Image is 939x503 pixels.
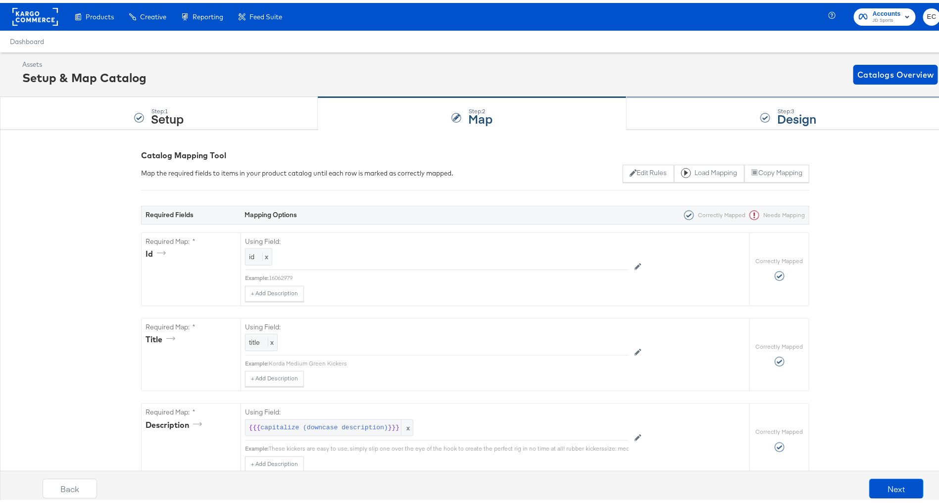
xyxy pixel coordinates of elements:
label: Using Field: [245,405,629,414]
span: JD Sports [873,14,901,22]
button: Edit Rules [623,162,674,180]
div: Correctly Mapped [680,207,745,217]
div: Step: 3 [778,105,817,112]
a: Dashboard [10,35,44,43]
label: Required Map: * [146,320,237,329]
button: Copy Mapping [744,162,809,180]
strong: Setup [151,107,184,124]
span: Catalogs Overview [857,65,934,79]
div: id [146,245,169,257]
div: Step: 2 [469,105,493,112]
span: }}} [388,420,399,430]
label: Required Map: * [146,234,237,243]
button: + Add Description [245,454,304,469]
strong: Required Fields [146,207,194,216]
div: Setup & Map Catalog [22,66,147,83]
div: title [146,331,179,342]
button: + Add Description [245,368,304,384]
div: Step: 1 [151,105,184,112]
span: Reporting [193,10,223,18]
button: Back [43,476,97,496]
span: Accounts [873,6,901,16]
span: x [401,417,413,433]
span: {{{ [249,420,260,430]
span: title [249,335,260,344]
span: x [262,249,268,258]
span: capitalize (downcase description) [260,420,388,430]
span: x [268,335,274,344]
div: Korda Medium Green Kickers [269,357,629,365]
span: Feed Suite [249,10,282,18]
button: + Add Description [245,283,304,299]
label: Correctly Mapped [756,340,803,348]
button: Next [869,476,924,496]
label: Correctly Mapped [756,425,803,433]
label: Using Field: [245,320,629,329]
div: Needs Mapping [745,207,805,217]
div: Assets [22,57,147,66]
div: Catalog Mapping Tool [141,147,809,158]
strong: Map [469,107,493,124]
div: These kickers are easy to use, simply slip one over the eye of the hook to create the perfect rig... [269,442,829,450]
span: Products [86,10,114,18]
button: Catalogs Overview [853,62,938,82]
span: Creative [140,10,166,18]
button: Load Mapping [674,162,744,180]
button: AccountsJD Sports [854,5,916,23]
span: EC [927,8,937,20]
div: description [146,416,205,428]
div: 16062979 [269,271,629,279]
label: Required Map: * [146,405,237,414]
div: Example: [245,271,269,279]
div: Example: [245,357,269,365]
label: Correctly Mapped [756,254,803,262]
strong: Design [778,107,817,124]
strong: Mapping Options [245,207,297,216]
div: Example: [245,442,269,450]
span: id [249,249,254,258]
div: Map the required fields to items in your product catalog until each row is marked as correctly ma... [141,166,453,175]
label: Using Field: [245,234,629,243]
